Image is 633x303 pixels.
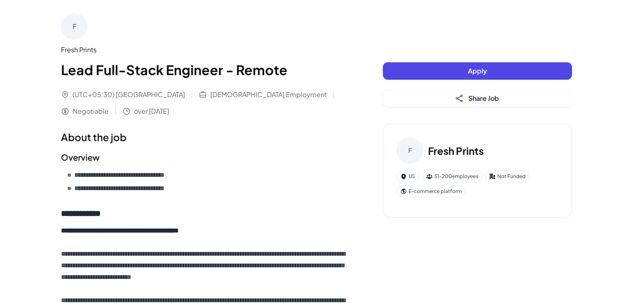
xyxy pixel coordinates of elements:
h2: Overview [61,151,350,164]
div: E-commerce platform [397,186,465,197]
div: F [397,137,423,164]
span: (UTC+05:30) [GEOGRAPHIC_DATA] [73,90,185,100]
h1: About the job [61,130,350,144]
span: over [DATE] [134,106,169,116]
div: Fresh Prints [61,45,350,55]
span: Negotiable [73,106,109,116]
div: US [397,171,419,182]
h1: Lead Full-Stack Engineer - Remote [61,60,350,80]
span: Apply [468,66,487,75]
div: 51-200 employees [422,171,482,182]
h3: Fresh Prints [428,143,484,158]
span: Share Job [468,94,499,103]
button: Share Job [383,90,572,107]
span: [DEMOGRAPHIC_DATA] Employment [210,90,327,100]
button: Apply [383,62,572,80]
div: Not Funded [485,171,529,182]
div: F [61,13,88,40]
